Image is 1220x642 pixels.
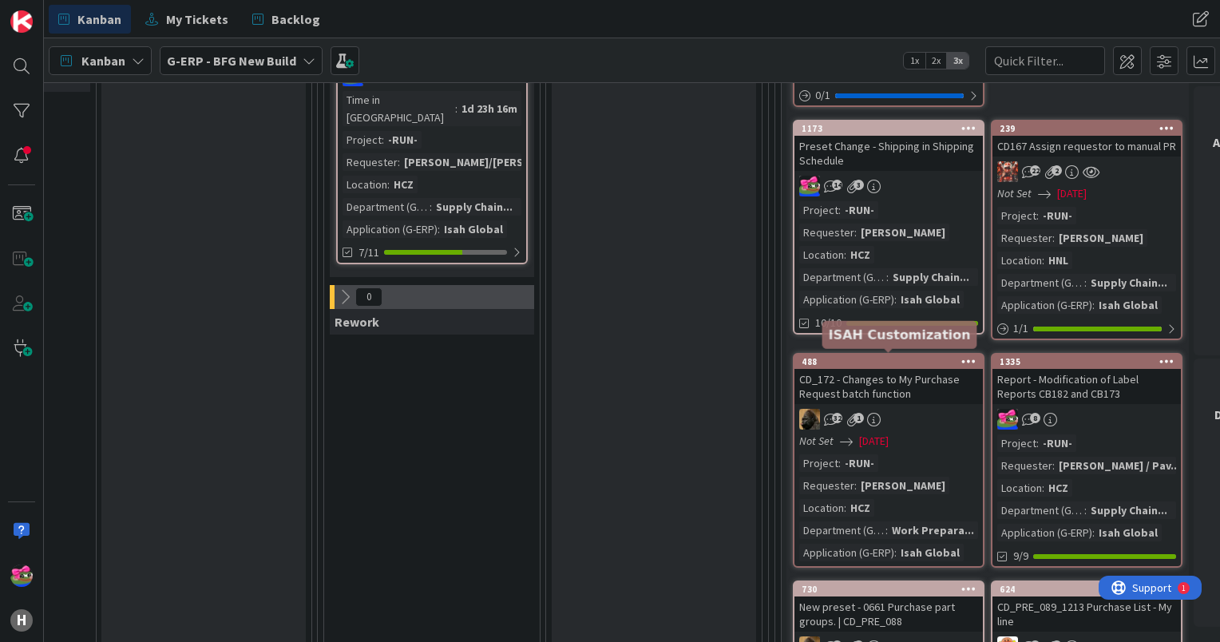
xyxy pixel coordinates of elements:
[794,176,983,196] div: JK
[1013,548,1028,565] span: 9/9
[838,454,841,472] span: :
[440,220,507,238] div: Isah Global
[1087,501,1171,519] div: Supply Chain...
[799,176,820,196] img: JK
[799,544,894,561] div: Application (G-ERP)
[1092,296,1095,314] span: :
[432,198,517,216] div: Supply Chain...
[838,201,841,219] span: :
[794,369,983,404] div: CD_172 - Changes to My Purchase Request batch function
[1052,457,1055,474] span: :
[457,100,521,117] div: 1d 23h 16m
[802,356,983,367] div: 488
[398,153,400,171] span: :
[794,582,983,632] div: 730New preset - 0661 Purchase part groups. | CD_PRE_088
[815,87,830,104] span: 0 / 1
[992,121,1181,157] div: 239CD167 Assign requestor to manual PR
[886,268,889,286] span: :
[343,176,387,193] div: Location
[854,413,864,423] span: 1
[343,220,438,238] div: Application (G-ERP)
[794,409,983,430] div: ND
[1055,457,1184,474] div: [PERSON_NAME] / Pav...
[1092,524,1095,541] span: :
[841,454,878,472] div: -RUN-
[1057,185,1087,202] span: [DATE]
[854,477,857,494] span: :
[992,369,1181,404] div: Report - Modification of Label Reports CB182 and CB173
[1042,479,1044,497] span: :
[997,296,1092,314] div: Application (G-ERP)
[992,319,1181,339] div: 1/1
[400,153,591,171] div: [PERSON_NAME]/[PERSON_NAME]...
[992,121,1181,136] div: 239
[83,6,87,19] div: 1
[1044,479,1072,497] div: HCZ
[888,521,978,539] div: Work Prepara...
[885,521,888,539] span: :
[997,207,1036,224] div: Project
[904,53,925,69] span: 1x
[81,51,125,70] span: Kanban
[992,582,1181,632] div: 624CD_PRE_089_1213 Purchase List - My line
[794,582,983,596] div: 730
[894,291,897,308] span: :
[1036,434,1039,452] span: :
[997,229,1052,247] div: Requester
[992,355,1181,404] div: 1335Report - Modification of Label Reports CB182 and CB173
[997,434,1036,452] div: Project
[1052,165,1062,176] span: 2
[997,524,1092,541] div: Application (G-ERP)
[382,131,384,149] span: :
[243,5,330,34] a: Backlog
[430,198,432,216] span: :
[997,161,1018,182] img: JK
[897,544,964,561] div: Isah Global
[794,136,983,171] div: Preset Change - Shipping in Shipping Schedule
[343,131,382,149] div: Project
[947,53,968,69] span: 3x
[844,246,846,264] span: :
[997,252,1042,269] div: Location
[799,409,820,430] img: ND
[167,53,296,69] b: G-ERP - BFG New Build
[1039,207,1076,224] div: -RUN-
[1084,274,1087,291] span: :
[802,584,983,595] div: 730
[799,246,844,264] div: Location
[1055,229,1147,247] div: [PERSON_NAME]
[799,291,894,308] div: Application (G-ERP)
[997,409,1018,430] img: JK
[799,454,838,472] div: Project
[799,434,834,448] i: Not Set
[343,153,398,171] div: Requester
[793,353,984,568] a: 488CD_172 - Changes to My Purchase Request batch functionNDNot Set[DATE]Project:-RUN-Requester:[P...
[335,314,379,330] span: Rework
[387,176,390,193] span: :
[832,413,842,423] span: 32
[794,121,983,171] div: 1173Preset Change - Shipping in Shipping Schedule
[841,201,878,219] div: -RUN-
[992,161,1181,182] div: JK
[10,565,33,587] img: JK
[343,198,430,216] div: Department (G-ERP)
[355,287,382,307] span: 0
[992,596,1181,632] div: CD_PRE_089_1213 Purchase List - My line
[992,355,1181,369] div: 1335
[799,499,844,517] div: Location
[1044,252,1072,269] div: HNL
[992,582,1181,596] div: 624
[859,433,889,450] span: [DATE]
[1030,165,1040,176] span: 22
[1013,320,1028,337] span: 1 / 1
[992,136,1181,157] div: CD167 Assign requestor to manual PR
[829,327,971,343] h5: ISAH Customization
[992,409,1181,430] div: JK
[889,268,973,286] div: Supply Chain...
[997,274,1084,291] div: Department (G-ERP)
[34,2,73,22] span: Support
[1000,356,1181,367] div: 1335
[358,244,379,261] span: 7/11
[799,268,886,286] div: Department (G-ERP)
[1000,123,1181,134] div: 239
